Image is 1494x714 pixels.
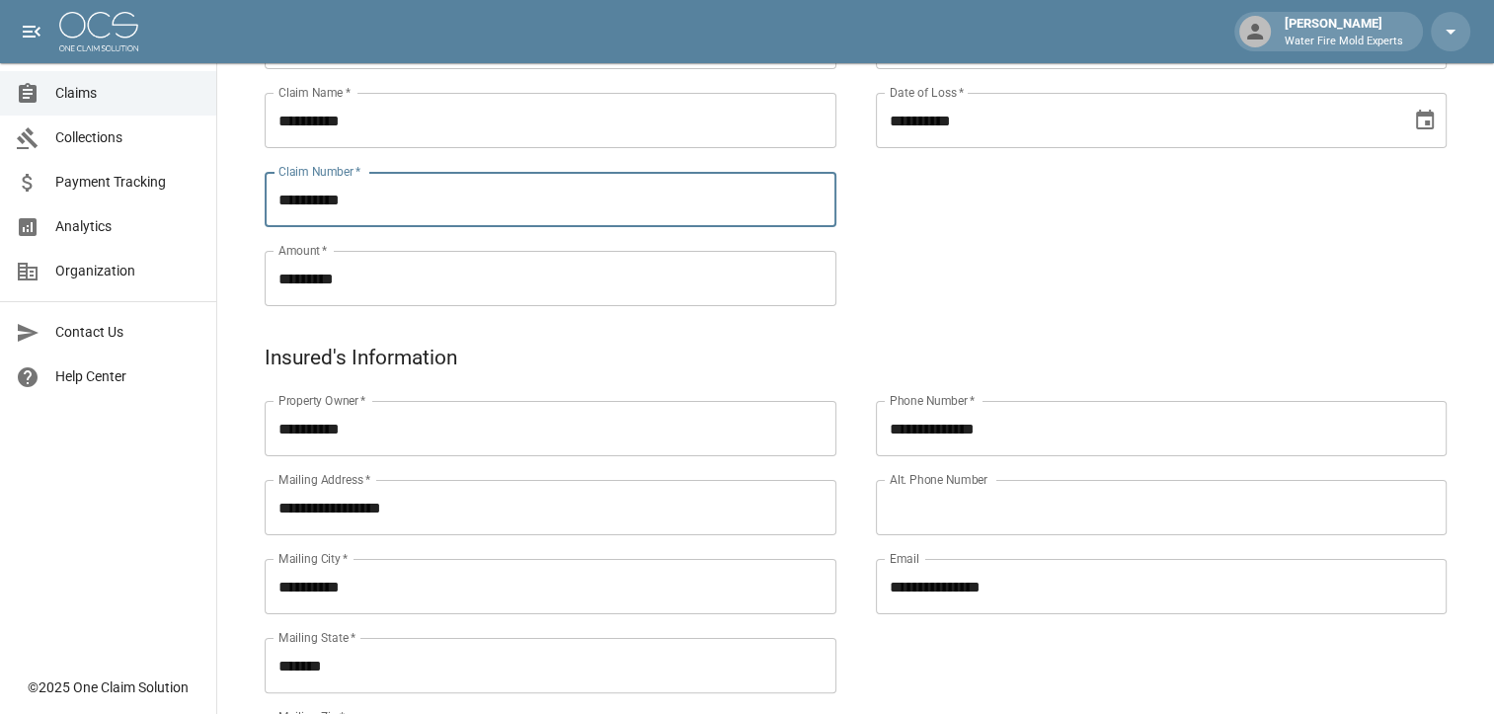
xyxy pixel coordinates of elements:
label: Claim Name [278,84,351,101]
label: Amount [278,242,328,259]
label: Mailing City [278,550,349,567]
span: Analytics [55,216,200,237]
label: Mailing State [278,629,355,646]
img: ocs-logo-white-transparent.png [59,12,138,51]
button: open drawer [12,12,51,51]
label: Phone Number [890,392,975,409]
label: Mailing Address [278,471,370,488]
p: Water Fire Mold Experts [1285,34,1403,50]
span: Help Center [55,366,200,387]
div: [PERSON_NAME] [1277,14,1411,49]
label: Date of Loss [890,84,964,101]
span: Organization [55,261,200,281]
label: Property Owner [278,392,366,409]
label: Alt. Phone Number [890,471,987,488]
span: Claims [55,83,200,104]
label: Claim Number [278,163,360,180]
span: Contact Us [55,322,200,343]
div: © 2025 One Claim Solution [28,677,189,697]
span: Payment Tracking [55,172,200,193]
button: Choose date, selected date is Aug 18, 2025 [1405,101,1445,140]
label: Email [890,550,919,567]
span: Collections [55,127,200,148]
